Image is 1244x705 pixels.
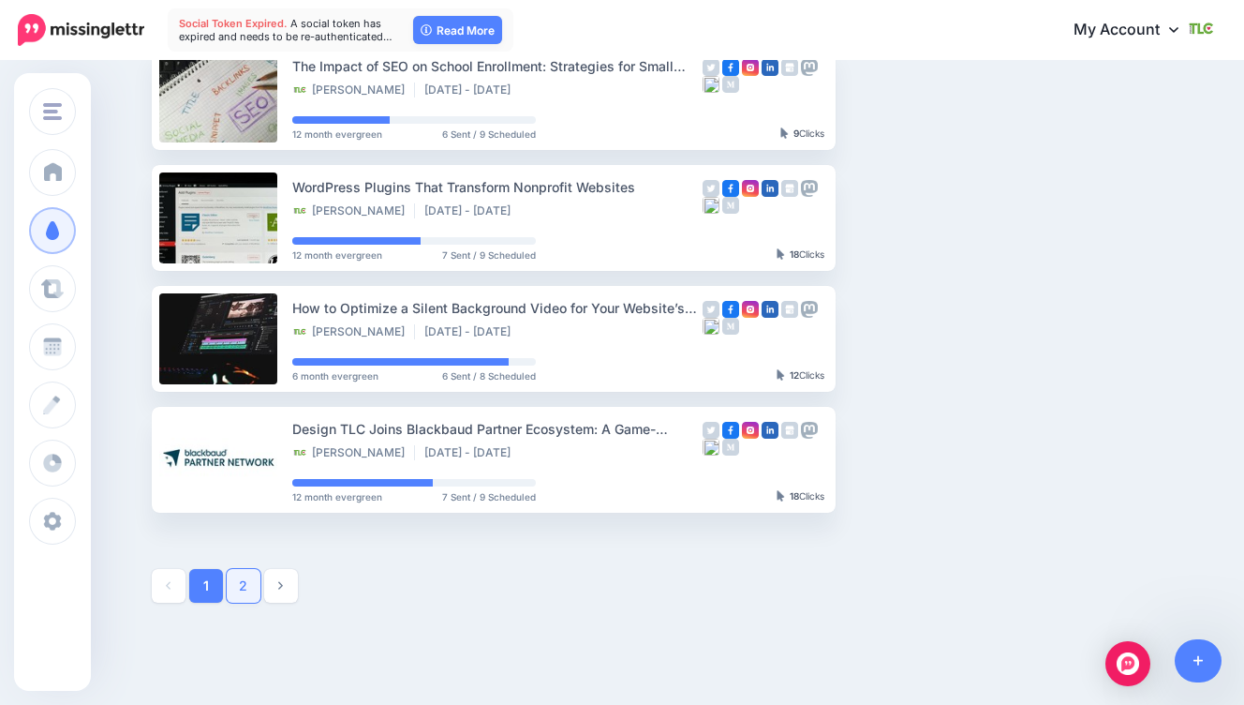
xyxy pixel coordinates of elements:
b: 18 [790,490,799,502]
li: [DATE] - [DATE] [424,203,520,218]
img: facebook-square.png [722,180,739,197]
span: 6 Sent / 8 Scheduled [442,371,536,381]
strong: 1 [203,579,209,592]
img: bluesky-grey-square.png [703,76,719,93]
img: pointer-grey-darker.png [780,127,789,139]
b: 12 [790,369,799,381]
img: google_business-grey-square.png [781,180,798,197]
b: 9 [793,127,799,139]
img: mastodon-grey-square.png [801,422,818,439]
span: 6 month evergreen [292,371,378,381]
span: 7 Sent / 9 Scheduled [442,492,536,502]
img: menu.png [43,103,62,120]
span: 12 month evergreen [292,129,382,139]
div: Clicks [777,370,824,382]
img: facebook-square.png [722,301,739,318]
img: pointer-grey-darker.png [777,490,785,502]
img: Missinglettr [18,14,144,46]
li: [PERSON_NAME] [292,324,415,339]
img: bluesky-grey-square.png [703,318,719,335]
span: A social token has expired and needs to be re-authenticated… [179,17,392,43]
img: instagram-square.png [742,180,759,197]
img: facebook-square.png [722,59,739,76]
span: 6 Sent / 9 Scheduled [442,129,536,139]
img: medium-grey-square.png [722,76,739,93]
a: My Account [1055,7,1216,53]
img: medium-grey-square.png [722,197,739,214]
img: mastodon-grey-square.png [801,301,818,318]
img: twitter-grey-square.png [703,301,719,318]
img: linkedin-square.png [762,59,778,76]
img: instagram-square.png [742,422,759,439]
img: linkedin-square.png [762,422,778,439]
a: 2 [227,569,260,603]
img: medium-grey-square.png [722,318,739,335]
img: google_business-grey-square.png [781,422,798,439]
li: [PERSON_NAME] [292,82,415,97]
li: [DATE] - [DATE] [424,324,520,339]
li: [DATE] - [DATE] [424,82,520,97]
img: mastodon-grey-square.png [801,180,818,197]
div: Clicks [777,491,824,502]
img: facebook-square.png [722,422,739,439]
div: Open Intercom Messenger [1105,641,1150,686]
img: instagram-square.png [742,59,759,76]
img: google_business-grey-square.png [781,59,798,76]
img: google_business-grey-square.png [781,301,798,318]
img: bluesky-grey-square.png [703,197,719,214]
div: Clicks [780,128,824,140]
img: twitter-grey-square.png [703,422,719,439]
img: pointer-grey-darker.png [777,248,785,260]
li: [DATE] - [DATE] [424,445,520,460]
img: linkedin-square.png [762,301,778,318]
span: 7 Sent / 9 Scheduled [442,250,536,260]
span: 12 month evergreen [292,492,382,502]
img: linkedin-square.png [762,180,778,197]
li: [PERSON_NAME] [292,445,415,460]
li: [PERSON_NAME] [292,203,415,218]
a: Read More [413,16,502,44]
div: Design TLC Joins Blackbaud Partner Ecosystem: A Game-Changer for Schools Seeking Affordable, Cust... [292,418,703,440]
span: 12 month evergreen [292,250,382,260]
img: twitter-grey-square.png [703,180,719,197]
div: WordPress Plugins That Transform Nonprofit Websites [292,176,703,198]
b: 18 [790,248,799,260]
img: medium-grey-square.png [722,439,739,456]
div: The Impact of SEO on School Enrollment: Strategies for Small Schools [292,55,703,77]
div: How to Optimize a Silent Background Video for Your Website’s Hero Area [292,297,703,319]
img: instagram-square.png [742,301,759,318]
img: pointer-grey-darker.png [777,369,785,381]
img: bluesky-grey-square.png [703,439,719,456]
img: mastodon-grey-square.png [801,59,818,76]
span: Social Token Expired. [179,17,288,30]
div: Clicks [777,249,824,261]
img: twitter-grey-square.png [703,59,719,76]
